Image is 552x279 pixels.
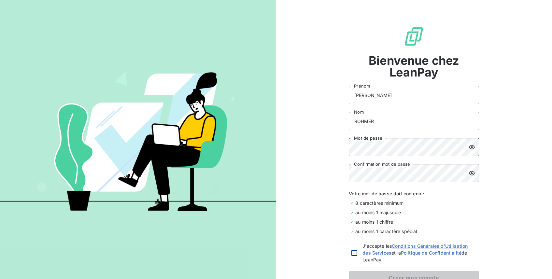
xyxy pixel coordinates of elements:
[349,112,479,130] input: placeholder
[362,243,468,256] a: Conditions Générales d'Utilisation des Services
[355,200,403,206] span: 8 caractères minimum
[403,26,424,47] img: logo sigle
[362,243,476,263] span: J'accepte les et la de LeanPay
[401,250,461,256] a: Politique de Confidentialité
[349,86,479,104] input: placeholder
[355,228,417,235] span: au moins 1 caractère spécial
[349,55,479,78] span: Bienvenue chez LeanPay
[355,218,393,225] span: au moins 1 chiffre
[355,209,401,216] span: au moins 1 majuscule
[349,190,479,197] span: Votre mot de passe doit contenir :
